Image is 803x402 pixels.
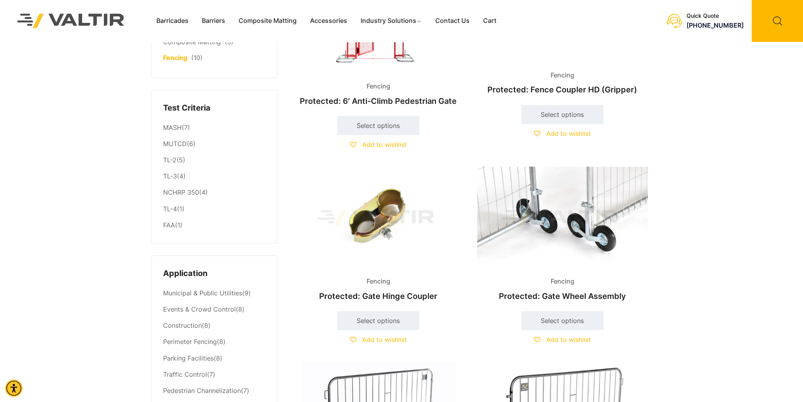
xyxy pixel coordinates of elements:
[163,169,265,185] li: (4)
[163,289,242,297] a: Municipal & Public Utilities
[477,287,648,305] h2: Protected: Gate Wheel Assembly
[534,336,591,344] a: Add to wishlist
[163,221,175,229] a: FAA
[350,141,407,148] a: Add to wishlist
[163,201,265,217] li: (1)
[163,172,177,180] a: TL-3
[195,15,232,27] a: Barriers
[163,140,187,148] a: MUTCD
[163,321,202,329] a: Construction
[163,387,241,394] a: Pedestrian Channelization
[337,311,419,330] a: Select options for “Gate Hinge Coupler”
[163,286,265,302] li: (9)
[163,268,265,280] h4: Application
[163,217,265,231] li: (1)
[163,102,265,114] h4: Test Criteria
[163,350,265,366] li: (8)
[477,81,648,98] h2: Protected: Fence Coupler HD (Gripper)
[521,311,604,330] a: Select options for “Gate Wheel Assembly”
[163,205,177,213] a: TL-4
[163,354,214,362] a: Parking Facilities
[429,15,476,27] a: Contact Us
[191,54,203,62] span: (10)
[545,276,580,287] span: Fencing
[293,167,464,269] img: Fencing
[293,287,464,305] h2: Protected: Gate Hinge Coupler
[546,130,591,137] span: Add to wishlist
[362,141,407,148] span: Add to wishlist
[163,302,265,318] li: (8)
[337,116,419,135] a: Select options for “6' Anti-Climb Pedestrian Gate”
[361,81,396,92] span: Fencing
[163,370,207,378] a: Traffic Control
[293,167,464,304] a: FencingProtected: Gate Hinge Coupler
[354,15,429,27] a: Industry Solutions
[150,15,195,27] a: Barricades
[163,366,265,383] li: (7)
[163,318,265,334] li: (8)
[232,15,303,27] a: Composite Matting
[686,21,744,29] a: call (888) 496-3625
[163,136,265,152] li: (6)
[163,334,265,350] li: (8)
[163,156,177,164] a: TL-2
[163,152,265,169] li: (5)
[5,379,23,397] div: Accessibility Menu
[163,124,182,131] a: MASH
[163,54,187,62] a: Fencing
[477,167,648,304] a: FencingProtected: Gate Wheel Assembly
[521,105,604,124] a: Select options for “Fence Coupler HD (Gripper)”
[293,92,464,110] h2: Protected: 6′ Anti-Climb Pedestrian Gate
[476,15,503,27] a: Cart
[545,70,580,81] span: Fencing
[477,167,648,269] img: Fencing
[686,13,744,19] div: Quick Quote
[163,305,236,313] a: Events & Crowd Control
[350,336,407,344] a: Add to wishlist
[163,188,199,196] a: NCHRP 350
[6,2,136,39] img: Valtir Rentals
[163,338,217,346] a: Perimeter Fencing
[163,185,265,201] li: (4)
[303,15,354,27] a: Accessories
[546,336,591,344] span: Add to wishlist
[534,130,591,137] a: Add to wishlist
[163,120,265,136] li: (7)
[362,336,407,344] span: Add to wishlist
[163,38,221,46] a: Composite Matting
[163,383,265,399] li: (7)
[225,38,233,46] span: (3)
[361,276,396,287] span: Fencing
